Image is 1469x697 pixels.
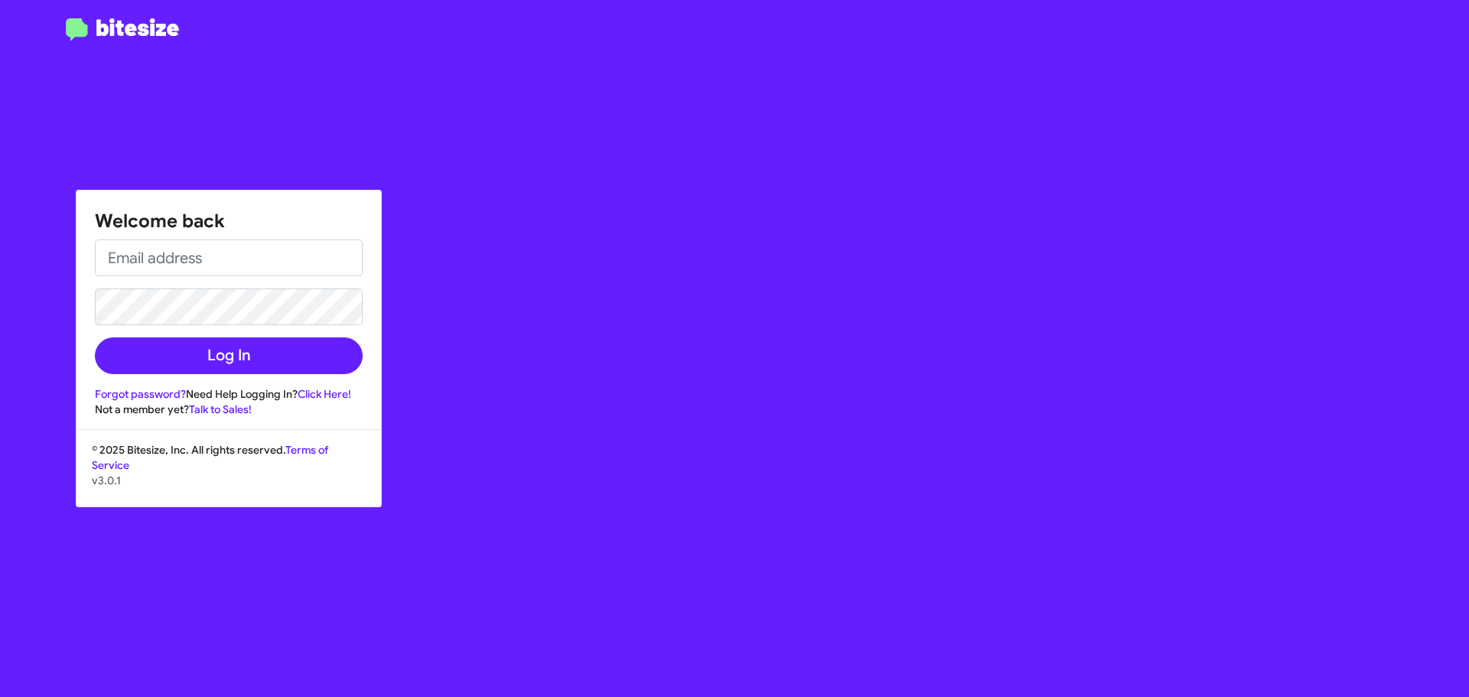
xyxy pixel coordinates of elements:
div: Not a member yet? [95,402,363,417]
div: Need Help Logging In? [95,386,363,402]
input: Email address [95,239,363,276]
a: Forgot password? [95,387,186,401]
button: Log In [95,337,363,374]
a: Click Here! [298,387,351,401]
p: v3.0.1 [92,473,366,488]
h1: Welcome back [95,209,363,233]
div: © 2025 Bitesize, Inc. All rights reserved. [77,442,381,506]
a: Talk to Sales! [189,402,252,416]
